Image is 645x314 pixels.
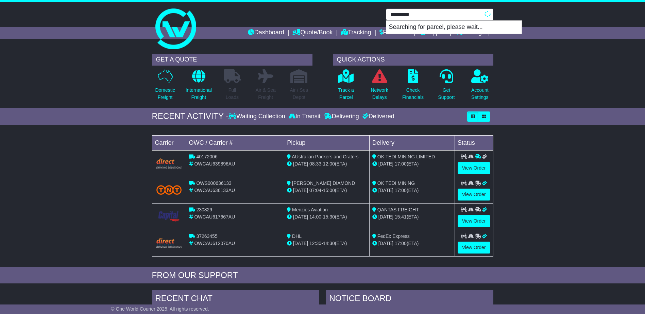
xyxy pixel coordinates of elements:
span: OK TEDI MINING LIMITED [377,154,435,159]
div: (ETA) [372,240,452,247]
div: GET A QUOTE [152,54,312,66]
span: [DATE] [378,241,393,246]
a: Financials [379,27,410,39]
span: [DATE] [293,161,308,167]
span: [DATE] [293,214,308,220]
span: 37263455 [196,233,217,239]
span: [PERSON_NAME] DIAMOND [292,180,355,186]
span: 17:00 [395,161,407,167]
span: Menzies Aviation [292,207,328,212]
span: 15:41 [395,214,407,220]
td: Status [455,135,493,150]
span: DHL [292,233,302,239]
td: Carrier [152,135,186,150]
a: Dashboard [248,27,284,39]
div: Delivered [361,113,394,120]
p: Air & Sea Freight [256,87,276,101]
p: Track a Parcel [338,87,354,101]
span: QANTAS FREIGHT [377,207,419,212]
span: 14:00 [309,214,321,220]
a: NetworkDelays [370,69,388,105]
span: 17:00 [395,241,407,246]
p: Searching for parcel, please wait... [386,21,522,34]
a: View Order [458,215,490,227]
span: OWCAU639896AU [194,161,235,167]
span: 14:30 [323,241,335,246]
span: 07:04 [309,188,321,193]
img: TNT_Domestic.png [156,185,182,194]
td: OWC / Carrier # [186,135,284,150]
a: Tracking [341,27,371,39]
span: OK TEDI MINING [377,180,415,186]
div: (ETA) [372,160,452,168]
a: DomesticFreight [155,69,175,105]
span: OWCAU612070AU [194,241,235,246]
a: Quote/Book [292,27,333,39]
span: 08:33 [309,161,321,167]
div: FROM OUR SUPPORT [152,271,493,280]
span: © One World Courier 2025. All rights reserved. [111,306,209,312]
div: - (ETA) [287,240,367,247]
img: CapitalTransport.png [156,210,182,223]
p: Account Settings [471,87,489,101]
span: 17:00 [395,188,407,193]
span: 12:00 [323,161,335,167]
div: QUICK ACTIONS [333,54,493,66]
span: 15:00 [323,188,335,193]
p: Domestic Freight [155,87,175,101]
img: Direct.png [156,158,182,169]
div: - (ETA) [287,160,367,168]
p: International Freight [186,87,212,101]
div: - (ETA) [287,187,367,194]
a: View Order [458,242,490,254]
a: Track aParcel [338,69,354,105]
span: 230829 [196,207,212,212]
div: RECENT CHAT [152,290,319,309]
span: [DATE] [378,214,393,220]
div: Waiting Collection [228,113,287,120]
span: OWCAU636133AU [194,188,235,193]
span: [DATE] [293,241,308,246]
a: CheckFinancials [402,69,424,105]
div: (ETA) [372,213,452,221]
a: GetSupport [438,69,455,105]
span: 40172006 [196,154,217,159]
a: View Order [458,189,490,200]
span: [DATE] [293,188,308,193]
div: RECENT ACTIVITY - [152,111,229,121]
p: Check Financials [402,87,424,101]
p: Network Delays [371,87,388,101]
p: Full Loads [224,87,241,101]
a: AccountSettings [471,69,489,105]
a: InternationalFreight [185,69,212,105]
span: OWS000636133 [196,180,232,186]
span: 12:30 [309,241,321,246]
span: AUstralian Packers and Craters [292,154,358,159]
div: NOTICE BOARD [326,290,493,309]
span: [DATE] [378,188,393,193]
span: 15:30 [323,214,335,220]
td: Delivery [369,135,455,150]
div: Delivering [322,113,361,120]
div: - (ETA) [287,213,367,221]
p: Get Support [438,87,455,101]
p: Air / Sea Depot [290,87,308,101]
span: [DATE] [378,161,393,167]
td: Pickup [284,135,370,150]
div: (ETA) [372,187,452,194]
a: View Order [458,162,490,174]
span: OWCAU617667AU [194,214,235,220]
div: In Transit [287,113,322,120]
img: Direct.png [156,238,182,248]
span: FedEx Express [377,233,410,239]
